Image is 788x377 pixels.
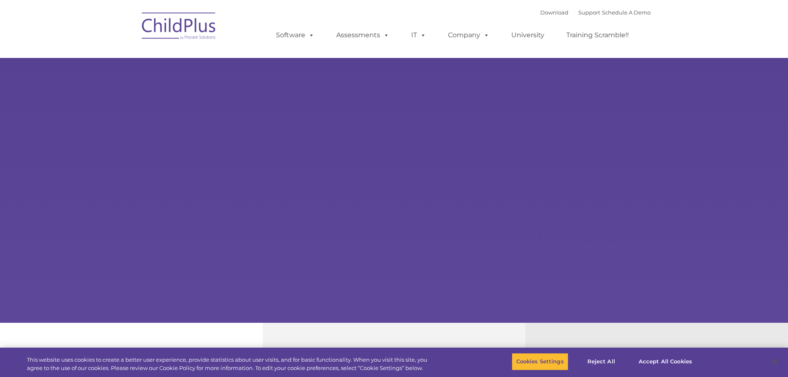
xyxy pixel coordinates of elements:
a: University [503,27,553,43]
a: Software [268,27,323,43]
button: Cookies Settings [512,353,568,370]
a: Assessments [328,27,398,43]
button: Close [766,353,784,371]
a: Support [578,9,600,16]
img: ChildPlus by Procare Solutions [138,7,220,48]
a: Company [440,27,498,43]
font: | [540,9,651,16]
button: Accept All Cookies [634,353,697,370]
a: Training Scramble!! [558,27,637,43]
button: Reject All [575,353,627,370]
div: This website uses cookies to create a better user experience, provide statistics about user visit... [27,356,434,372]
a: Download [540,9,568,16]
a: IT [403,27,434,43]
a: Schedule A Demo [602,9,651,16]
